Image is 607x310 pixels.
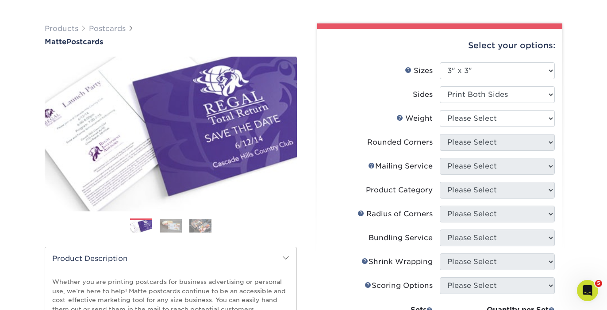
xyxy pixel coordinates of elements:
[45,38,297,46] a: MattePostcards
[189,219,211,233] img: Postcards 03
[45,38,297,46] h1: Postcards
[369,233,433,243] div: Bundling Service
[368,161,433,172] div: Mailing Service
[405,65,433,76] div: Sizes
[365,280,433,291] div: Scoring Options
[45,247,296,270] h2: Product Description
[361,256,433,267] div: Shrink Wrapping
[396,113,433,124] div: Weight
[595,280,602,287] span: 5
[45,38,66,46] span: Matte
[413,89,433,100] div: Sides
[130,219,152,234] img: Postcards 01
[357,209,433,219] div: Radius of Corners
[367,137,433,148] div: Rounded Corners
[577,280,598,301] iframe: Intercom live chat
[366,185,433,195] div: Product Category
[160,219,182,233] img: Postcards 02
[324,29,555,62] div: Select your options:
[89,24,126,33] a: Postcards
[45,47,297,221] img: Matte 01
[45,24,78,33] a: Products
